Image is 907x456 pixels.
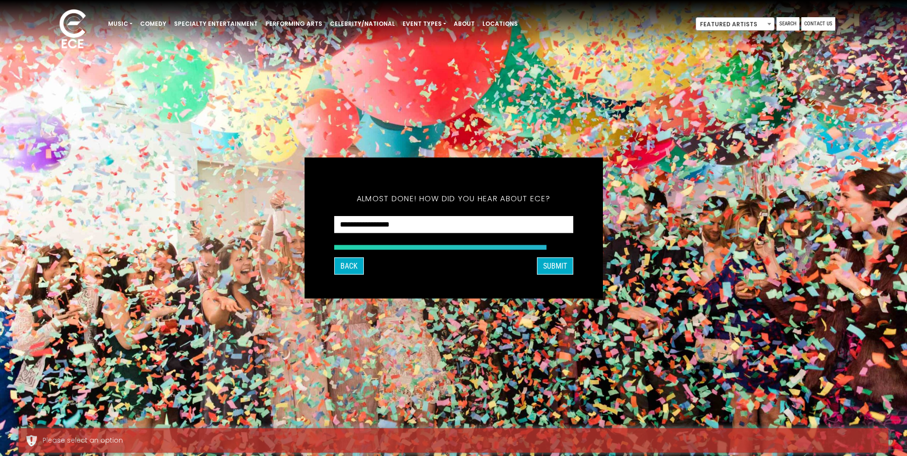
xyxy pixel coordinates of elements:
a: Comedy [136,16,170,32]
a: Music [104,16,136,32]
a: Locations [479,16,522,32]
a: Performing Arts [262,16,326,32]
img: ece_new_logo_whitev2-1.png [49,7,97,53]
a: Event Types [399,16,450,32]
a: Contact Us [801,17,835,31]
a: About [450,16,479,32]
span: Featured Artists [696,18,774,31]
select: How did you hear about ECE [334,216,573,234]
button: SUBMIT [537,258,573,275]
a: Search [776,17,799,31]
span: Featured Artists [696,17,775,31]
h5: Almost done! How did you hear about ECE? [334,182,573,216]
a: Celebrity/National [326,16,399,32]
a: Specialty Entertainment [170,16,262,32]
div: Please select an option [43,435,881,445]
button: Back [334,258,364,275]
